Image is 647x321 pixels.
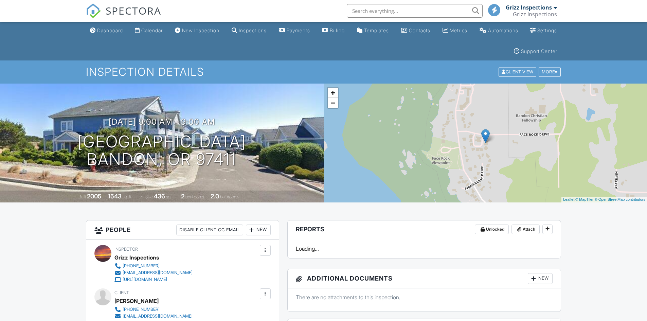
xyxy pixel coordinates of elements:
div: 436 [154,193,165,200]
a: Automations (Basic) [477,24,521,37]
a: Inspections [229,24,269,37]
a: Calendar [132,24,165,37]
a: Zoom in [328,88,338,98]
span: sq. ft. [123,194,132,199]
div: Payments [287,28,310,33]
div: Grizz Inspections [506,4,552,11]
div: 1543 [108,193,122,200]
div: Client View [499,68,536,77]
div: [PERSON_NAME] [114,296,159,306]
h1: [GEOGRAPHIC_DATA] Bandon, OR 97411 [77,133,246,169]
div: Billing [330,28,345,33]
h3: [DATE] 9:00 am - 9:00 am [109,117,215,126]
img: The Best Home Inspection Software - Spectora [86,3,101,18]
div: Inspections [239,28,267,33]
span: SPECTORA [106,3,161,18]
div: Support Center [521,48,557,54]
div: New Inspection [182,28,219,33]
span: sq.ft. [166,194,175,199]
input: Search everything... [347,4,483,18]
div: [PHONE_NUMBER] [123,307,160,312]
div: [URL][DOMAIN_NAME] [123,277,167,282]
h1: Inspection Details [86,66,561,78]
div: Contacts [409,28,430,33]
div: Metrics [450,28,467,33]
a: New Inspection [172,24,222,37]
span: Inspector [114,247,138,252]
span: Built [78,194,86,199]
a: Zoom out [328,98,338,108]
a: [EMAIL_ADDRESS][DOMAIN_NAME] [114,313,193,320]
a: Support Center [511,45,560,58]
a: [EMAIL_ADDRESS][DOMAIN_NAME] [114,269,193,276]
div: More [539,68,561,77]
div: Calendar [141,28,163,33]
a: [PHONE_NUMBER] [114,263,193,269]
a: Leaflet [563,197,574,201]
div: 2 [181,193,184,200]
div: [PHONE_NUMBER] [123,263,160,269]
a: Client View [498,69,538,74]
a: Templates [354,24,392,37]
div: Settings [537,28,557,33]
div: [EMAIL_ADDRESS][DOMAIN_NAME] [123,270,193,275]
a: Metrics [440,24,470,37]
h3: Additional Documents [288,269,561,288]
span: bathrooms [220,194,239,199]
a: [URL][DOMAIN_NAME] [114,276,193,283]
div: Grizz Inspections [513,11,557,18]
a: Contacts [398,24,433,37]
div: Disable Client CC Email [176,225,243,235]
div: New [528,273,553,284]
a: SPECTORA [86,9,161,23]
div: 2005 [87,193,102,200]
div: Grizz Inspections [114,252,159,263]
a: Settings [527,24,560,37]
h3: People [86,220,279,240]
span: bedrooms [185,194,204,199]
div: Automations [488,28,518,33]
div: New [246,225,271,235]
div: [EMAIL_ADDRESS][DOMAIN_NAME] [123,314,193,319]
div: | [561,197,647,202]
span: Client [114,290,129,295]
a: [PHONE_NUMBER] [114,306,193,313]
p: There are no attachments to this inspection. [296,293,553,301]
a: © OpenStreetMap contributors [595,197,645,201]
a: Dashboard [87,24,126,37]
a: Billing [319,24,347,37]
div: 2.0 [211,193,219,200]
div: Dashboard [97,28,123,33]
a: Payments [276,24,313,37]
a: © MapTiler [575,197,594,201]
span: Lot Size [139,194,153,199]
div: Templates [364,28,389,33]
